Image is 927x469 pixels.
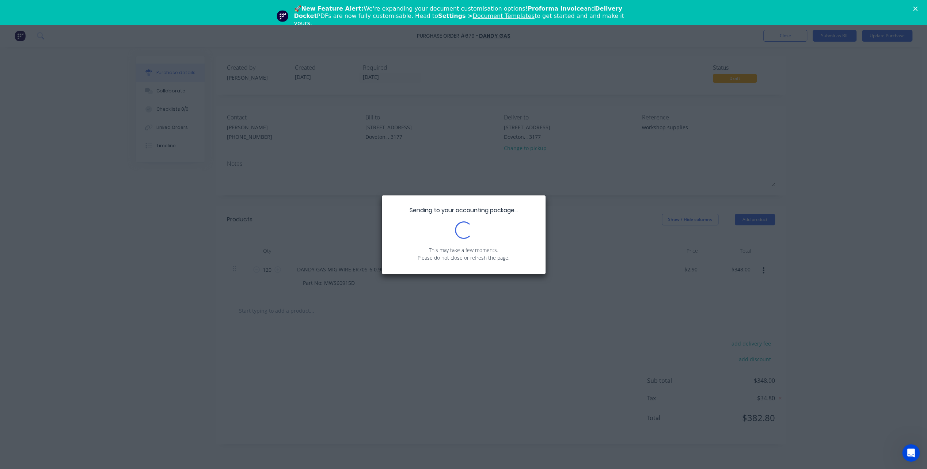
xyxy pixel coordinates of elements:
[410,206,518,214] span: Sending to your accounting package...
[393,254,535,262] p: Please do not close or refresh the page.
[902,444,920,462] iframe: Intercom live chat
[277,10,288,22] img: Profile image for Team
[294,5,622,19] b: Delivery Docket
[472,12,534,19] a: Document Templates
[294,5,639,27] div: 🚀 We're expanding your document customisation options! and PDFs are now fully customisable. Head ...
[438,12,535,19] b: Settings >
[913,7,920,11] div: Close
[528,5,584,12] b: Proforma Invoice
[301,5,364,12] b: New Feature Alert:
[393,246,535,254] p: This may take a few moments.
